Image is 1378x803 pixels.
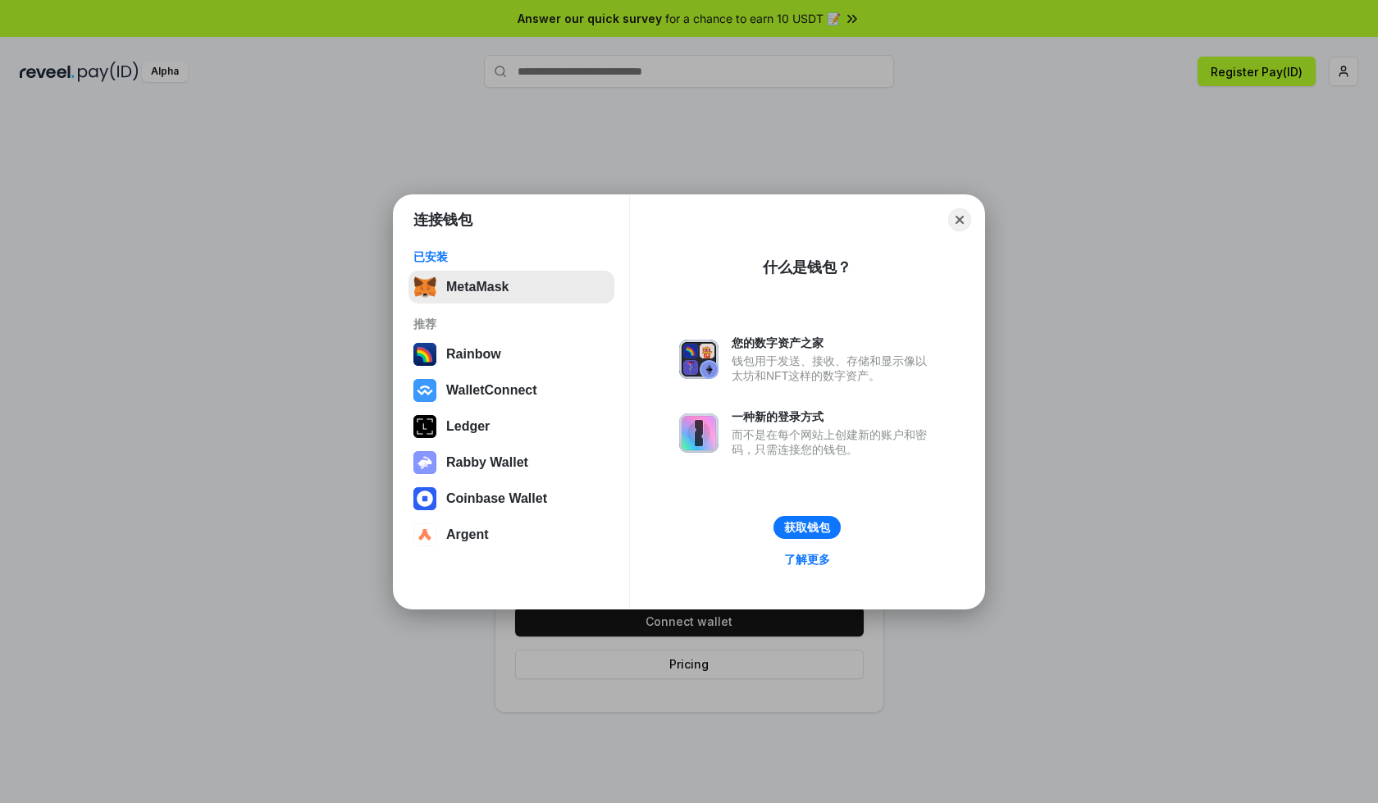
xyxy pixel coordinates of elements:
[446,419,490,434] div: Ledger
[413,276,436,299] img: svg+xml,%3Csvg%20fill%3D%22none%22%20height%3D%2233%22%20viewBox%3D%220%200%2035%2033%22%20width%...
[408,518,614,551] button: Argent
[413,451,436,474] img: svg+xml,%3Csvg%20xmlns%3D%22http%3A%2F%2Fwww.w3.org%2F2000%2Fsvg%22%20fill%3D%22none%22%20viewBox...
[679,340,719,379] img: svg+xml,%3Csvg%20xmlns%3D%22http%3A%2F%2Fwww.w3.org%2F2000%2Fsvg%22%20fill%3D%22none%22%20viewBox...
[948,208,971,231] button: Close
[413,523,436,546] img: svg+xml,%3Csvg%20width%3D%2228%22%20height%3D%2228%22%20viewBox%3D%220%200%2028%2028%22%20fill%3D...
[408,482,614,515] button: Coinbase Wallet
[408,374,614,407] button: WalletConnect
[774,549,840,570] a: 了解更多
[413,379,436,402] img: svg+xml,%3Csvg%20width%3D%2228%22%20height%3D%2228%22%20viewBox%3D%220%200%2028%2028%22%20fill%3D...
[408,338,614,371] button: Rainbow
[784,520,830,535] div: 获取钱包
[773,516,841,539] button: 获取钱包
[413,210,472,230] h1: 连接钱包
[413,415,436,438] img: svg+xml,%3Csvg%20xmlns%3D%22http%3A%2F%2Fwww.w3.org%2F2000%2Fsvg%22%20width%3D%2228%22%20height%3...
[732,335,935,350] div: 您的数字资产之家
[446,491,547,506] div: Coinbase Wallet
[446,527,489,542] div: Argent
[413,249,609,264] div: 已安装
[408,410,614,443] button: Ledger
[784,552,830,567] div: 了解更多
[413,317,609,331] div: 推荐
[413,487,436,510] img: svg+xml,%3Csvg%20width%3D%2228%22%20height%3D%2228%22%20viewBox%3D%220%200%2028%2028%22%20fill%3D...
[732,427,935,457] div: 而不是在每个网站上创建新的账户和密码，只需连接您的钱包。
[446,383,537,398] div: WalletConnect
[408,271,614,303] button: MetaMask
[446,280,509,294] div: MetaMask
[732,354,935,383] div: 钱包用于发送、接收、存储和显示像以太坊和NFT这样的数字资产。
[408,446,614,479] button: Rabby Wallet
[446,455,528,470] div: Rabby Wallet
[679,413,719,453] img: svg+xml,%3Csvg%20xmlns%3D%22http%3A%2F%2Fwww.w3.org%2F2000%2Fsvg%22%20fill%3D%22none%22%20viewBox...
[446,347,501,362] div: Rainbow
[732,409,935,424] div: 一种新的登录方式
[763,258,851,277] div: 什么是钱包？
[413,343,436,366] img: svg+xml,%3Csvg%20width%3D%22120%22%20height%3D%22120%22%20viewBox%3D%220%200%20120%20120%22%20fil...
